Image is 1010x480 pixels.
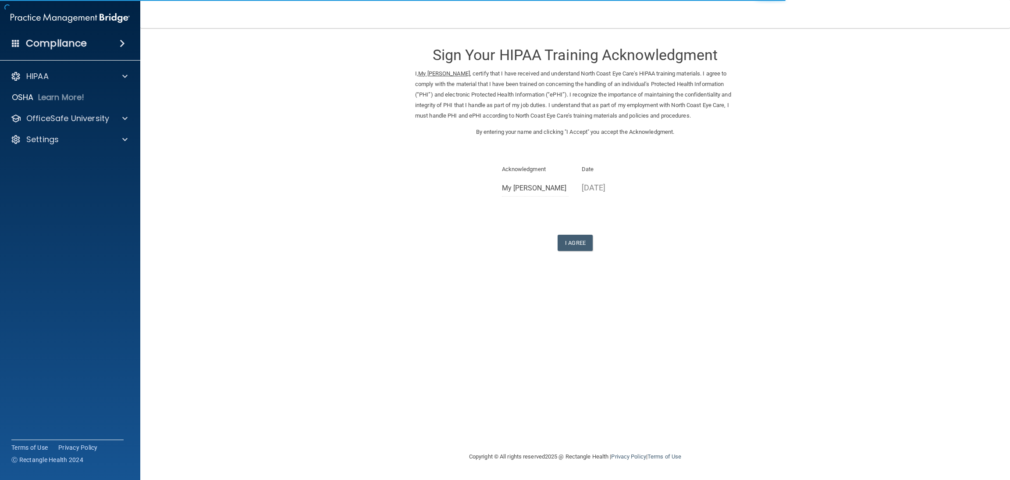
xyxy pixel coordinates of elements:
a: Settings [11,134,128,145]
p: Date [582,164,649,175]
p: HIPAA [26,71,49,82]
p: Settings [26,134,59,145]
a: Privacy Policy [611,453,646,460]
a: Terms of Use [11,443,48,452]
ins: My [PERSON_NAME] [418,70,470,77]
p: Acknowledgment [502,164,569,175]
p: OfficeSafe University [26,113,109,124]
span: Ⓒ Rectangle Health 2024 [11,455,83,464]
p: [DATE] [582,180,649,195]
button: I Agree [558,235,593,251]
a: HIPAA [11,71,128,82]
img: PMB logo [11,9,130,27]
div: Copyright © All rights reserved 2025 @ Rectangle Health | | [415,443,735,471]
p: Learn More! [38,92,85,103]
p: I, , certify that I have received and understand North Coast Eye Care's HIPAA training materials.... [415,68,735,121]
p: OSHA [12,92,34,103]
input: Full Name [502,180,569,197]
a: Privacy Policy [58,443,98,452]
a: OfficeSafe University [11,113,128,124]
p: By entering your name and clicking "I Accept" you accept the Acknowledgment. [415,127,735,137]
h3: Sign Your HIPAA Training Acknowledgment [415,47,735,63]
h4: Compliance [26,37,87,50]
a: Terms of Use [647,453,681,460]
